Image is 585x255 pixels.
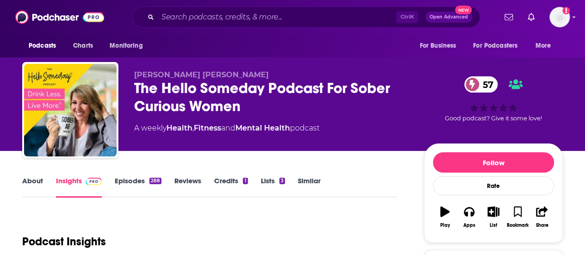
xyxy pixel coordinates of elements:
div: Bookmark [507,223,529,228]
a: Lists3 [261,176,285,198]
button: open menu [103,37,154,55]
span: Ctrl K [396,11,418,23]
img: Podchaser - Follow, Share and Rate Podcasts [15,8,104,26]
button: List [481,200,505,234]
svg: Add a profile image [562,7,570,14]
span: More [536,39,551,52]
button: open menu [22,37,68,55]
a: Credits1 [214,176,247,198]
div: 288 [149,178,161,184]
img: User Profile [549,7,570,27]
span: New [455,6,472,14]
div: Share [536,223,548,228]
div: 1 [243,178,247,184]
a: Health [166,124,192,132]
a: Show notifications dropdown [501,9,517,25]
div: A weekly podcast [134,123,320,134]
button: Show profile menu [549,7,570,27]
a: Episodes288 [115,176,161,198]
a: Reviews [174,176,201,198]
a: Charts [67,37,99,55]
span: Charts [73,39,93,52]
button: open menu [467,37,531,55]
span: 57 [474,76,498,93]
a: Mental Health [235,124,290,132]
div: Rate [433,176,554,195]
a: Show notifications dropdown [524,9,538,25]
button: Play [433,200,457,234]
a: About [22,176,43,198]
img: Podchaser Pro [86,178,102,185]
span: Good podcast? Give it some love! [445,115,542,122]
span: Logged in as LBraverman [549,7,570,27]
button: Apps [457,200,481,234]
input: Search podcasts, credits, & more... [158,10,396,25]
a: InsightsPodchaser Pro [56,176,102,198]
span: Open Advanced [430,15,468,19]
span: , [192,124,194,132]
a: Fitness [194,124,221,132]
a: 57 [464,76,498,93]
div: Play [440,223,450,228]
span: Monitoring [110,39,142,52]
div: Apps [463,223,475,228]
div: List [490,223,497,228]
span: For Business [419,39,456,52]
button: Bookmark [505,200,530,234]
button: open menu [529,37,563,55]
img: The Hello Someday Podcast For Sober Curious Women [24,64,117,156]
span: [PERSON_NAME] [PERSON_NAME] [134,70,269,79]
span: Podcasts [29,39,56,52]
a: Similar [298,176,320,198]
div: 57Good podcast? Give it some love! [424,70,563,128]
button: open menu [413,37,468,55]
button: Open AdvancedNew [425,12,472,23]
h1: Podcast Insights [22,235,106,249]
span: and [221,124,235,132]
button: Follow [433,152,554,173]
div: Search podcasts, credits, & more... [132,6,480,28]
span: For Podcasters [473,39,517,52]
button: Share [530,200,554,234]
div: 3 [279,178,285,184]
